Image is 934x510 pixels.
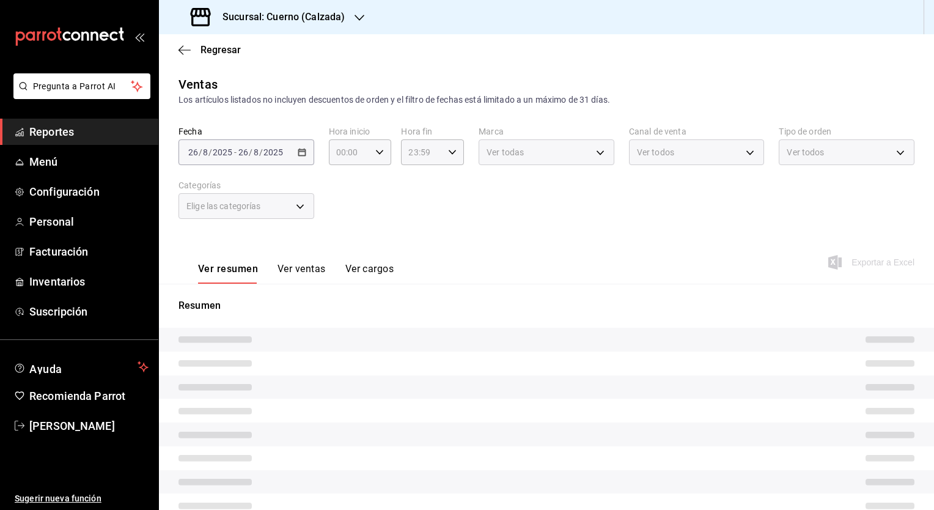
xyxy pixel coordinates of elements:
button: Ver resumen [198,263,258,284]
label: Canal de venta [629,127,765,136]
span: Recomienda Parrot [29,388,149,404]
span: Menú [29,153,149,170]
button: Pregunta a Parrot AI [13,73,150,99]
p: Resumen [178,298,914,313]
label: Hora fin [401,127,464,136]
label: Hora inicio [329,127,392,136]
span: Ver todos [787,146,824,158]
span: / [259,147,263,157]
input: ---- [263,147,284,157]
input: -- [188,147,199,157]
label: Tipo de orden [779,127,914,136]
input: -- [202,147,208,157]
span: Configuración [29,183,149,200]
span: Pregunta a Parrot AI [33,80,131,93]
span: / [199,147,202,157]
button: open_drawer_menu [134,32,144,42]
span: Reportes [29,124,149,140]
span: Ayuda [29,360,133,374]
button: Ver cargos [345,263,394,284]
label: Categorías [178,181,314,190]
span: Sugerir nueva función [15,492,149,505]
span: Suscripción [29,303,149,320]
span: Personal [29,213,149,230]
button: Ver ventas [278,263,326,284]
span: Elige las categorías [186,200,261,212]
span: [PERSON_NAME] [29,418,149,434]
span: Regresar [200,44,241,56]
div: Los artículos listados no incluyen descuentos de orden y el filtro de fechas está limitado a un m... [178,94,914,106]
input: -- [253,147,259,157]
div: navigation tabs [198,263,394,284]
div: Ventas [178,75,218,94]
span: / [208,147,212,157]
label: Marca [479,127,614,136]
span: Ver todas [487,146,524,158]
label: Fecha [178,127,314,136]
span: Inventarios [29,273,149,290]
a: Pregunta a Parrot AI [9,89,150,102]
h3: Sucursal: Cuerno (Calzada) [213,10,345,24]
input: ---- [212,147,233,157]
span: - [234,147,237,157]
input: -- [238,147,249,157]
span: Ver todos [637,146,674,158]
button: Regresar [178,44,241,56]
span: Facturación [29,243,149,260]
span: / [249,147,252,157]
